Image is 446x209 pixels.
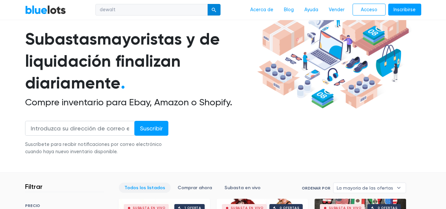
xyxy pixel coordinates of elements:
font: Vender [329,7,345,13]
font: Compre inventario para Ebay, Amazon o Shopify. [25,97,232,108]
font: Todos los listados [124,185,165,191]
input: Suscribir [134,121,168,136]
a: Acceso [353,4,386,16]
font: La mayoría de las ofertas [337,185,393,191]
font: Suscríbete para recibir notificaciones por correo electrónico cuando haya nuevo inventario dispon... [25,142,162,155]
font: . [121,73,125,93]
a: Vender [324,4,350,16]
font: Blog [284,7,294,13]
a: Inscribirse [388,4,421,16]
a: Subasta en vivo [219,183,266,193]
font: Comprar ahora [178,185,212,191]
input: Buscar inventario [95,4,208,16]
font: Subasta en vivo [224,185,260,191]
font: Filtrar [25,183,43,191]
font: Acceso [361,7,377,13]
a: Comprar ahora [172,183,218,193]
font: Ayuda [304,7,318,13]
font: mayoristas y de liquidación finalizan diariamente [25,29,220,93]
a: Ayuda [299,4,324,16]
font: Inscribirse [394,7,416,13]
a: Todos los listados [119,183,171,193]
input: Introduzca su dirección de correo electrónico [25,121,135,136]
a: Blog [279,4,299,16]
font: Subastas [25,29,97,49]
font: Acerca de [250,7,273,13]
font: Ordenar por [302,186,330,191]
font: PRECIO [25,203,40,208]
a: Acerca de [245,4,279,16]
